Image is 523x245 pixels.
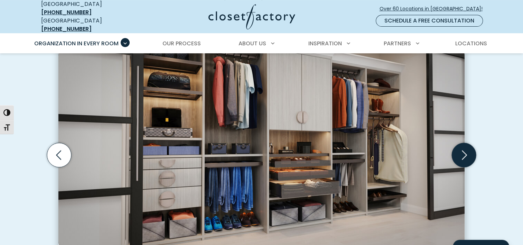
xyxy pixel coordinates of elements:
[34,39,119,47] span: Organization in Every Room
[208,4,295,29] img: Closet Factory Logo
[239,39,266,47] span: About Us
[376,15,483,27] a: Schedule a Free Consultation
[455,39,487,47] span: Locations
[41,8,92,16] a: [PHONE_NUMBER]
[41,25,92,33] a: [PHONE_NUMBER]
[380,5,488,12] span: Over 60 Locations in [GEOGRAPHIC_DATA]!
[29,34,494,53] nav: Primary Menu
[384,39,411,47] span: Partners
[41,17,141,33] div: [GEOGRAPHIC_DATA]
[379,3,488,15] a: Over 60 Locations in [GEOGRAPHIC_DATA]!
[44,140,74,170] button: Previous slide
[162,39,201,47] span: Our Process
[308,39,342,47] span: Inspiration
[449,140,479,170] button: Next slide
